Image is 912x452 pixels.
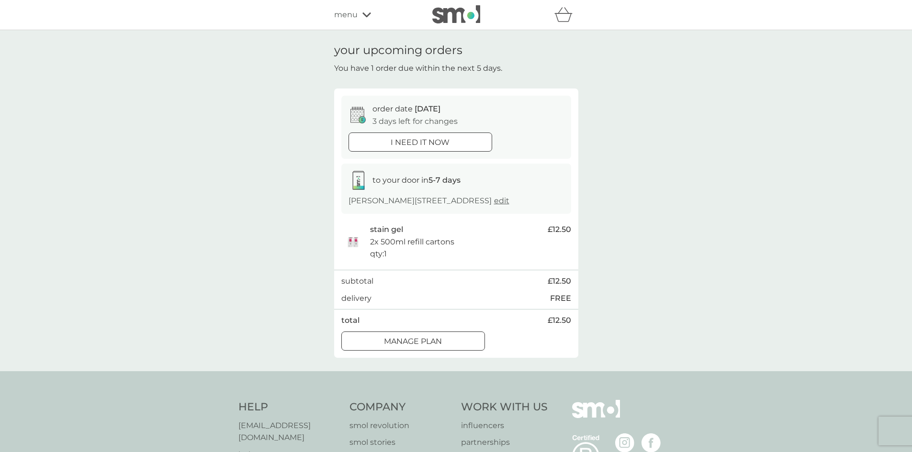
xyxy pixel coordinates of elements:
[494,196,509,205] a: edit
[341,275,373,287] p: subtotal
[334,9,358,21] span: menu
[349,400,451,415] h4: Company
[550,292,571,305] p: FREE
[349,195,509,207] p: [PERSON_NAME][STREET_ADDRESS]
[349,419,451,432] a: smol revolution
[334,62,502,75] p: You have 1 order due within the next 5 days.
[432,5,480,23] img: smol
[341,292,372,305] p: delivery
[349,436,451,449] a: smol stories
[572,400,620,432] img: smol
[370,223,403,236] p: stain gel
[391,136,450,149] p: i need it now
[370,248,387,260] p: qty : 1
[372,176,461,185] span: to your door in
[461,436,548,449] a: partnerships
[461,400,548,415] h4: Work With Us
[370,236,454,248] p: 2x 500ml refill cartons
[548,223,571,236] span: £12.50
[349,132,492,152] button: i need it now
[548,275,571,287] span: £12.50
[428,176,461,185] strong: 5-7 days
[238,400,340,415] h4: Help
[548,314,571,327] span: £12.50
[341,314,360,327] p: total
[415,104,440,113] span: [DATE]
[372,115,458,128] p: 3 days left for changes
[334,44,462,57] h1: your upcoming orders
[461,419,548,432] a: influencers
[238,419,340,444] a: [EMAIL_ADDRESS][DOMAIN_NAME]
[372,103,440,115] p: order date
[554,5,578,24] div: basket
[384,335,442,348] p: Manage plan
[341,331,485,351] button: Manage plan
